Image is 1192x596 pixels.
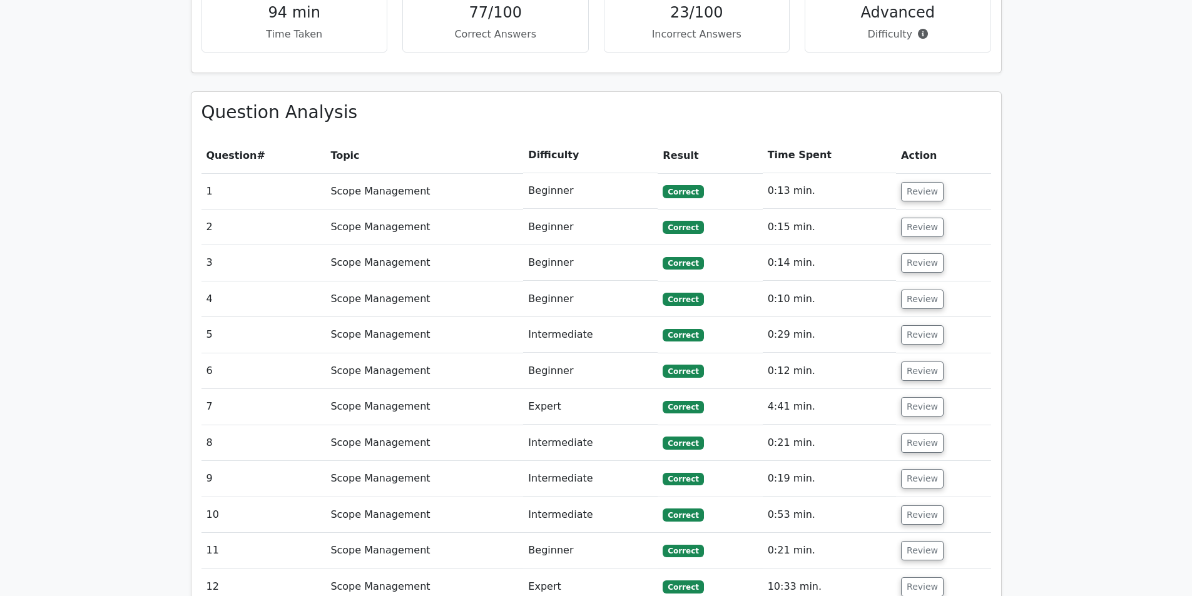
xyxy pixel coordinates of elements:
span: Correct [663,508,703,521]
td: Beginner [523,173,658,209]
td: 7 [201,389,326,425]
td: 0:29 min. [763,317,896,353]
p: Time Taken [212,27,377,42]
td: 0:53 min. [763,497,896,533]
td: Scope Management [325,461,523,497]
td: 0:19 min. [763,461,896,497]
h4: Advanced [815,4,981,22]
td: Scope Management [325,353,523,389]
th: Action [896,138,991,173]
td: Scope Management [325,317,523,353]
td: Intermediate [523,461,658,497]
td: Beginner [523,210,658,245]
button: Review [901,505,944,525]
td: Intermediate [523,317,658,353]
button: Review [901,218,944,237]
p: Incorrect Answers [614,27,780,42]
span: Correct [663,401,703,413]
td: 2 [201,210,326,245]
th: Difficulty [523,138,658,173]
span: Correct [663,437,703,449]
td: Scope Management [325,389,523,425]
td: Scope Management [325,425,523,461]
th: Topic [325,138,523,173]
td: Scope Management [325,245,523,281]
td: 0:21 min. [763,425,896,461]
td: Scope Management [325,210,523,245]
td: 3 [201,245,326,281]
button: Review [901,182,944,201]
span: Correct [663,545,703,557]
td: 0:10 min. [763,281,896,317]
td: Scope Management [325,281,523,317]
td: 4:41 min. [763,389,896,425]
span: Question [206,149,257,161]
h4: 23/100 [614,4,780,22]
td: 6 [201,353,326,389]
th: Time Spent [763,138,896,173]
td: 0:14 min. [763,245,896,281]
td: 0:13 min. [763,173,896,209]
button: Review [901,397,944,417]
span: Correct [663,257,703,270]
td: Scope Management [325,497,523,533]
span: Correct [663,221,703,233]
h4: 94 min [212,4,377,22]
th: Result [658,138,762,173]
td: 0:15 min. [763,210,896,245]
td: 0:12 min. [763,353,896,389]
button: Review [901,290,944,309]
button: Review [901,325,944,345]
td: 9 [201,461,326,497]
td: Intermediate [523,425,658,461]
span: Correct [663,365,703,377]
td: 0:21 min. [763,533,896,568]
td: 8 [201,425,326,461]
td: 11 [201,533,326,568]
td: Intermediate [523,497,658,533]
td: Beginner [523,353,658,389]
span: Correct [663,293,703,305]
span: Correct [663,329,703,341]
span: Correct [663,473,703,485]
td: Scope Management [325,533,523,568]
td: Beginner [523,245,658,281]
td: 4 [201,281,326,317]
h3: Question Analysis [201,102,991,123]
td: 1 [201,173,326,209]
button: Review [901,469,944,488]
td: Beginner [523,281,658,317]
span: Correct [663,580,703,593]
th: # [201,138,326,173]
td: 5 [201,317,326,353]
button: Review [901,541,944,560]
span: Correct [663,185,703,198]
td: Expert [523,389,658,425]
td: Beginner [523,533,658,568]
td: 10 [201,497,326,533]
button: Review [901,361,944,381]
td: Scope Management [325,173,523,209]
p: Difficulty [815,27,981,42]
p: Correct Answers [413,27,578,42]
button: Review [901,433,944,453]
h4: 77/100 [413,4,578,22]
button: Review [901,253,944,273]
